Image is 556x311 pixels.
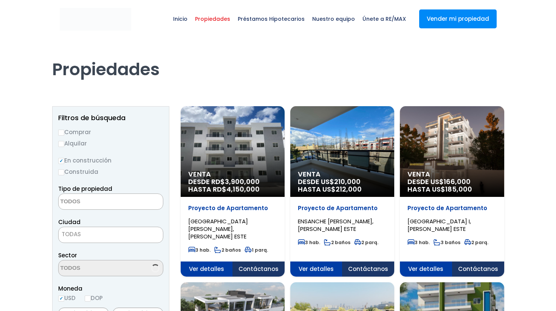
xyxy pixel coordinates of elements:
[298,217,373,233] span: ENSANCHE [PERSON_NAME], [PERSON_NAME] ESTE
[407,186,496,193] span: HASTA US$
[452,261,504,277] span: Contáctanos
[62,230,81,238] span: TODAS
[225,177,260,186] span: 3,900,000
[298,178,387,193] span: DESDE US$
[214,247,241,253] span: 2 baños
[407,217,471,233] span: [GEOGRAPHIC_DATA] I, [PERSON_NAME] ESTE
[85,296,91,302] input: DOP
[188,204,277,212] p: Proyecto de Apartamento
[407,239,430,246] span: 3 hab.
[245,247,268,253] span: 1 parq.
[234,8,308,30] span: Préstamos Hipotecarios
[58,158,64,164] input: En construcción
[400,106,504,277] a: Venta DESDE US$166,000 HASTA US$185,000Proyecto de Apartamento[GEOGRAPHIC_DATA] I, [PERSON_NAME] ...
[181,106,285,277] a: Venta DESDE RD$3,900,000 HASTA RD$4,150,000Proyecto de Apartamento[GEOGRAPHIC_DATA][PERSON_NAME],...
[400,261,452,277] span: Ver detalles
[181,261,233,277] span: Ver detalles
[191,8,234,30] span: Propiedades
[58,227,163,243] span: TODAS
[58,284,163,293] span: Moneda
[354,239,378,246] span: 2 parq.
[58,141,64,147] input: Alquilar
[226,184,260,194] span: 4,150,000
[434,239,460,246] span: 3 baños
[298,186,387,193] span: HASTA US$
[58,139,163,148] label: Alquilar
[85,293,103,303] label: DOP
[342,261,394,277] span: Contáctanos
[188,170,277,178] span: Venta
[52,38,504,80] h1: Propiedades
[58,185,112,193] span: Tipo de propiedad
[58,169,64,175] input: Construida
[59,260,132,277] textarea: Search
[444,177,471,186] span: 166,000
[308,8,359,30] span: Nuestro equipo
[407,170,496,178] span: Venta
[336,184,362,194] span: 212,000
[298,239,320,246] span: 3 hab.
[58,114,163,122] h2: Filtros de búsqueda
[58,156,163,165] label: En construcción
[188,178,277,193] span: DESDE RD$
[324,239,350,246] span: 2 baños
[359,8,410,30] span: Únete a RE/MAX
[407,178,496,193] span: DESDE US$
[334,177,361,186] span: 210,000
[407,204,496,212] p: Proyecto de Apartamento
[188,186,277,193] span: HASTA RD$
[59,229,163,240] span: TODAS
[58,293,76,303] label: USD
[290,106,394,277] a: Venta DESDE US$210,000 HASTA US$212,000Proyecto de ApartamentoENSANCHE [PERSON_NAME], [PERSON_NAM...
[58,296,64,302] input: USD
[58,167,163,176] label: Construida
[419,9,497,28] a: Vender mi propiedad
[58,218,81,226] span: Ciudad
[58,130,64,136] input: Comprar
[58,127,163,137] label: Comprar
[445,184,472,194] span: 185,000
[60,8,131,31] img: remax-metropolitana-logo
[298,204,387,212] p: Proyecto de Apartamento
[290,261,342,277] span: Ver detalles
[59,194,132,210] textarea: Search
[298,170,387,178] span: Venta
[188,247,211,253] span: 3 hab.
[169,8,191,30] span: Inicio
[464,239,488,246] span: 2 parq.
[232,261,285,277] span: Contáctanos
[188,217,248,240] span: [GEOGRAPHIC_DATA][PERSON_NAME], [PERSON_NAME] ESTE
[58,251,77,259] span: Sector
